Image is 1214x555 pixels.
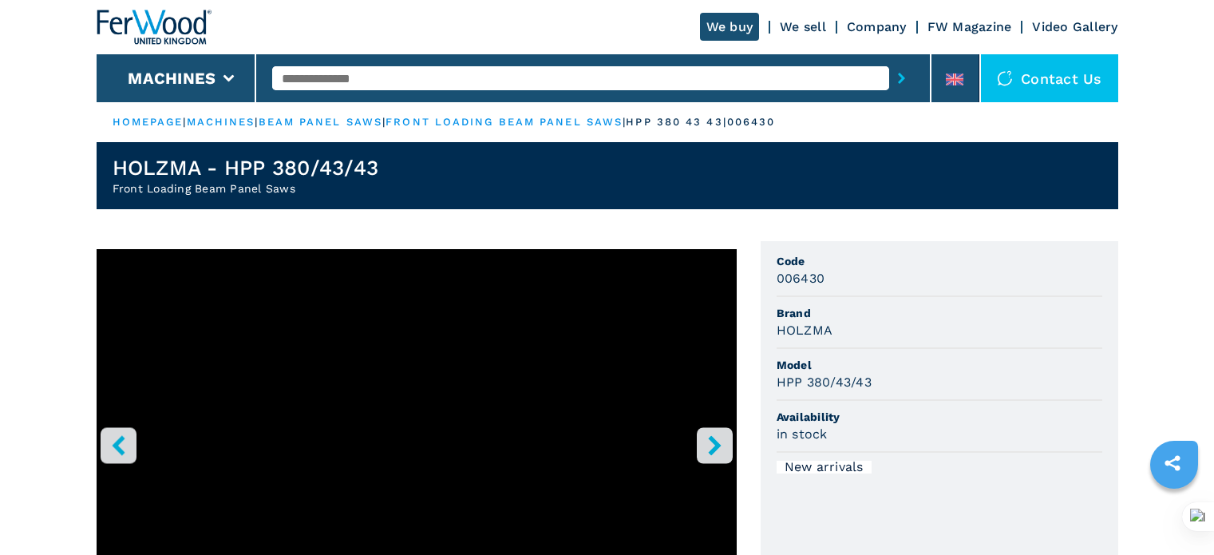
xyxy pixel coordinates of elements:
a: We buy [700,13,760,41]
span: Availability [777,409,1102,425]
a: machines [187,116,255,128]
span: | [183,116,186,128]
a: FW Magazine [927,19,1012,34]
div: New arrivals [777,461,872,474]
span: | [255,116,258,128]
h2: Front Loading Beam Panel Saws [113,180,379,196]
div: Contact us [981,54,1118,102]
a: front loading beam panel saws [386,116,623,128]
a: sharethis [1153,443,1192,483]
span: Model [777,357,1102,373]
span: Brand [777,305,1102,321]
a: Company [847,19,907,34]
a: We sell [780,19,826,34]
h1: HOLZMA - HPP 380/43/43 [113,155,379,180]
a: HOMEPAGE [113,116,184,128]
button: submit-button [889,60,914,97]
h3: 006430 [777,269,825,287]
p: hpp 380 43 43 | [626,115,726,129]
a: Video Gallery [1032,19,1117,34]
img: Ferwood [97,10,212,45]
h3: HPP 380/43/43 [777,373,872,391]
button: right-button [697,427,733,463]
h3: HOLZMA [777,321,833,339]
span: Code [777,253,1102,269]
iframe: Chat [1146,483,1202,543]
span: | [623,116,626,128]
button: Machines [128,69,216,88]
button: left-button [101,427,136,463]
span: | [382,116,386,128]
h3: in stock [777,425,828,443]
a: beam panel saws [259,116,383,128]
img: Contact us [997,70,1013,86]
p: 006430 [727,115,776,129]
